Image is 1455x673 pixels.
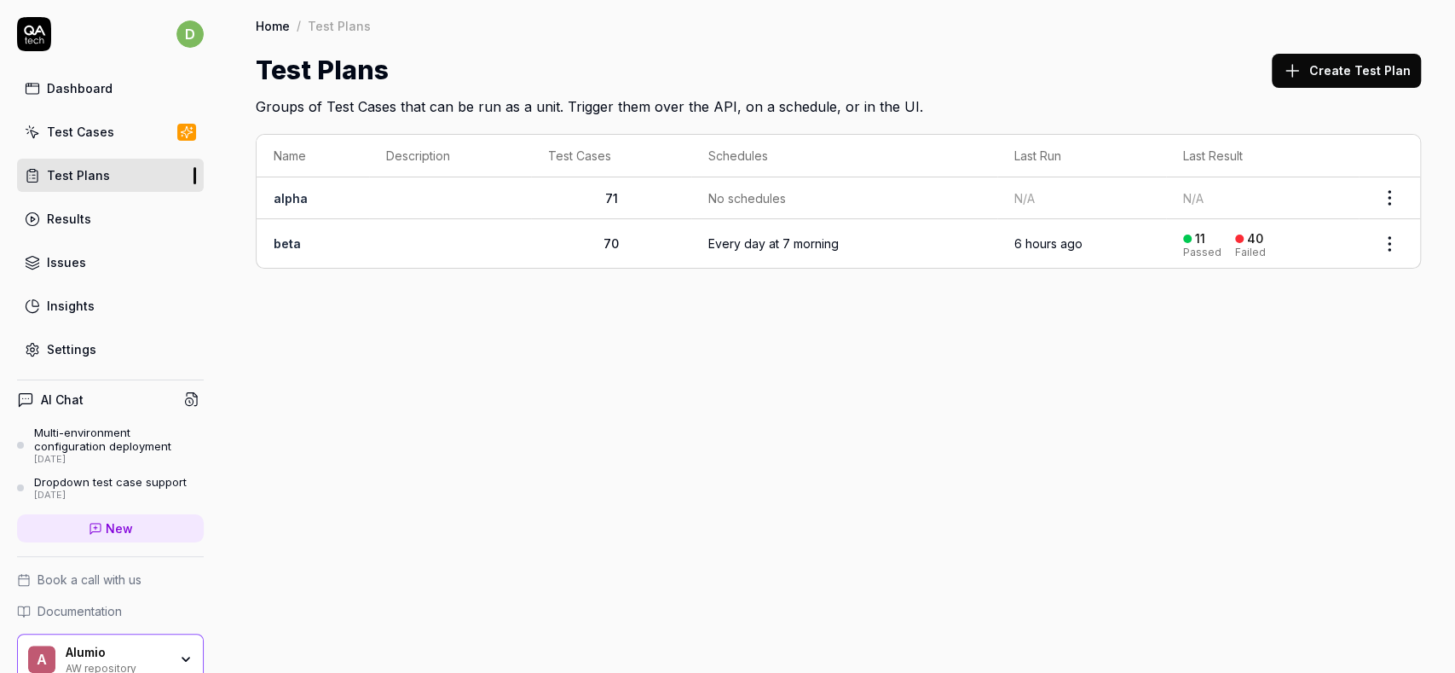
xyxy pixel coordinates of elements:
div: 40 [1247,231,1263,247]
span: No schedules [708,189,786,207]
a: Multi-environment configuration deployment[DATE] [17,426,204,465]
span: New [106,519,133,537]
div: Failed [1235,247,1266,258]
span: 70 [603,236,619,251]
span: A [28,646,55,673]
a: Test Cases [17,115,204,148]
span: N/A [1183,191,1204,206]
a: Book a call with us [17,571,204,589]
div: / [297,17,301,34]
a: Dashboard [17,72,204,105]
button: Create Test Plan [1272,54,1421,88]
time: 6 hours ago [1014,236,1083,251]
th: Name [257,135,369,177]
a: Test Plans [17,159,204,192]
a: Results [17,202,204,235]
div: 11 [1195,231,1205,247]
div: Results [47,210,91,228]
th: Schedules [691,135,996,177]
span: 71 [605,191,618,206]
div: Passed [1183,247,1221,258]
span: N/A [1014,191,1035,206]
div: Test Plans [47,166,110,184]
div: Insights [47,297,95,315]
a: New [17,514,204,542]
div: Issues [47,253,86,271]
div: Multi-environment configuration deployment [34,426,204,454]
a: Settings [17,333,204,366]
span: Documentation [38,602,122,620]
h2: Groups of Test Cases that can be run as a unit. Trigger them over the API, on a schedule, or in t... [256,90,1421,117]
div: Dashboard [47,79,113,97]
th: Description [369,135,531,177]
button: d [176,17,204,51]
div: Test Plans [308,17,371,34]
span: d [176,20,204,48]
th: Last Result [1166,135,1359,177]
h1: Test Plans [256,51,389,90]
a: Insights [17,289,204,322]
div: Alumio [66,645,168,660]
div: Settings [47,340,96,358]
div: [DATE] [34,454,204,466]
a: Documentation [17,602,204,620]
a: alpha [274,191,308,206]
a: Issues [17,246,204,279]
th: Test Cases [531,135,691,177]
span: Book a call with us [38,571,141,589]
div: Every day at 7 morning [708,235,839,252]
div: [DATE] [34,490,187,502]
h4: AI Chat [41,391,84,409]
a: Home [256,17,290,34]
div: Test Cases [47,123,114,141]
div: Dropdown test case support [34,475,187,489]
th: Last Run [997,135,1166,177]
a: beta [274,236,301,251]
a: Dropdown test case support[DATE] [17,475,204,501]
